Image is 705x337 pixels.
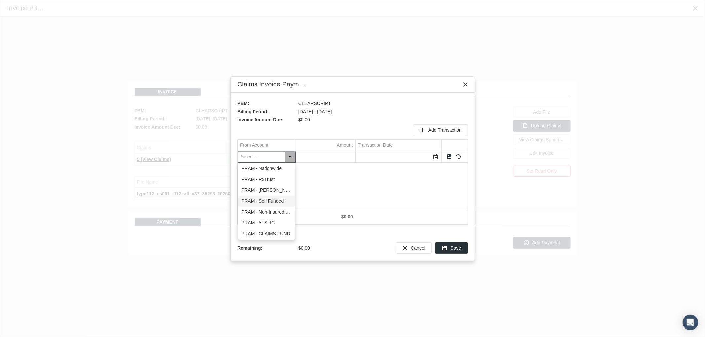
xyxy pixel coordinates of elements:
div: Data grid toolbar [237,124,468,136]
div: PRAM - Non-Insured Trust [238,207,295,218]
span: Add Transaction [428,127,462,133]
div: PRAM - [PERSON_NAME] [238,185,295,196]
div: PRAM - CLAIMS FUND [238,228,295,239]
span: Cancel [411,245,425,251]
div: $0.00 [298,214,353,220]
div: PRAM - Self Funded [238,196,295,207]
div: Open Intercom Messenger [683,315,698,330]
a: Save [446,154,452,160]
div: Select [430,152,441,162]
span: $0.00 [298,244,310,252]
span: PBM: [237,99,295,108]
span: [DATE] - [DATE] [298,108,332,116]
div: Transaction Date [358,142,393,148]
div: Save [435,242,468,254]
td: Column Amount [296,140,355,151]
div: Amount [337,142,353,148]
div: Claims Invoice Payment [237,80,306,89]
span: Save [451,245,461,251]
span: Invoice Amount Due: [237,116,295,124]
td: Column Transaction Date [355,140,441,151]
div: Data grid [237,124,468,225]
span: Billing Period: [237,108,295,116]
div: Add Transaction [413,124,468,136]
span: Remaining: [237,244,295,252]
div: Cancel [396,242,432,254]
div: PRAM - AFSLIC [238,218,295,228]
a: Cancel [455,154,461,160]
span: CLEARSCRIPT [298,99,331,108]
span: $0.00 [298,116,310,124]
div: Select [285,152,296,162]
td: Column From Account [238,140,296,151]
div: PRAM - Nationwide [238,163,295,174]
div: Close [459,79,471,90]
div: PRAM - RxTrust [238,174,295,185]
div: From Account [240,142,268,148]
